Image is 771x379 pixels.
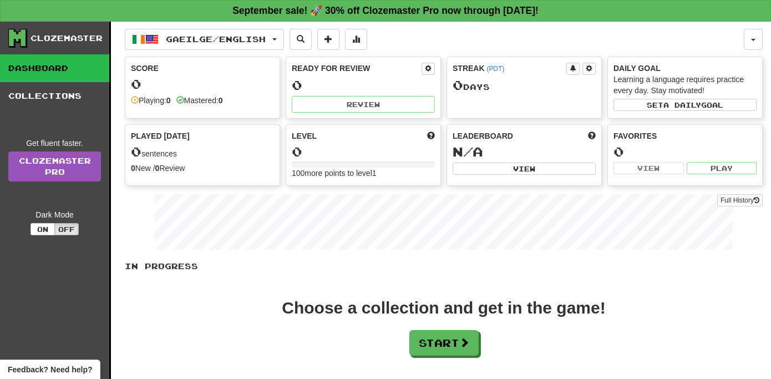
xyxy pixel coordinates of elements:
span: 0 [131,144,141,159]
button: Off [54,223,79,235]
strong: September sale! 🚀 30% off Clozemaster Pro now through [DATE]! [232,5,539,16]
button: Full History [717,194,763,206]
button: Review [292,96,435,113]
div: Dark Mode [8,209,101,220]
div: sentences [131,145,274,159]
div: Get fluent faster. [8,138,101,149]
strong: 0 [155,164,160,173]
span: Score more points to level up [427,130,435,142]
p: In Progress [125,261,763,272]
strong: 0 [131,164,135,173]
span: Level [292,130,317,142]
button: More stats [345,29,367,50]
div: Day s [453,78,596,93]
div: Clozemaster [31,33,103,44]
strong: 0 [219,96,223,105]
div: 0 [292,78,435,92]
div: Playing: [131,95,171,106]
button: Play [687,162,757,174]
span: Played [DATE] [131,130,190,142]
div: Favorites [613,130,757,142]
button: Search sentences [290,29,312,50]
div: Mastered: [176,95,223,106]
button: View [613,162,684,174]
div: New / Review [131,163,274,174]
button: Gaeilge/English [125,29,284,50]
div: 100 more points to level 1 [292,168,435,179]
button: On [31,223,55,235]
span: This week in points, UTC [588,130,596,142]
div: Learning a language requires practice every day. Stay motivated! [613,74,757,96]
a: ClozemasterPro [8,151,101,181]
div: 0 [292,145,435,159]
strong: 0 [166,96,171,105]
button: Start [409,330,479,356]
span: 0 [453,77,463,93]
div: Score [131,63,274,74]
div: Ready for Review [292,63,422,74]
button: Add sentence to collection [317,29,339,50]
div: Choose a collection and get in the game! [282,300,605,316]
button: Seta dailygoal [613,99,757,111]
button: View [453,163,596,175]
span: Open feedback widget [8,364,92,375]
a: (PDT) [486,65,504,73]
div: 0 [613,145,757,159]
span: a daily [663,101,701,109]
span: N/A [453,144,483,159]
div: 0 [131,77,274,91]
div: Daily Goal [613,63,757,74]
span: Gaeilge / English [166,34,266,44]
div: Streak [453,63,566,74]
span: Leaderboard [453,130,513,142]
